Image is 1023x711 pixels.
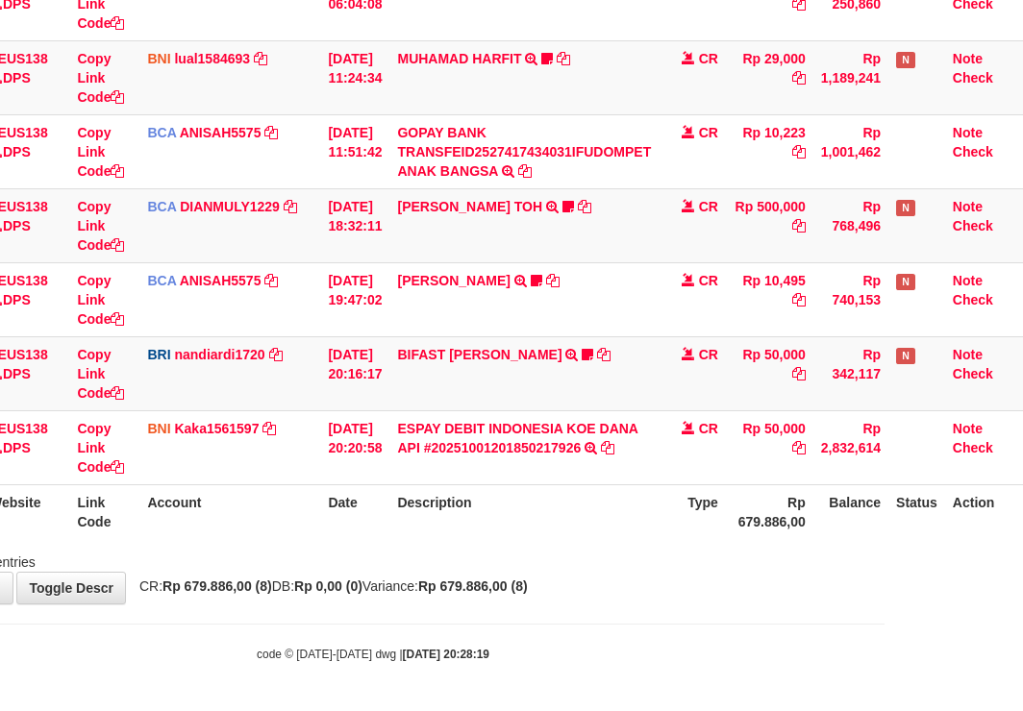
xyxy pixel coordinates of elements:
[397,273,510,288] a: [PERSON_NAME]
[147,125,176,140] span: BCA
[174,347,264,362] a: nandiardi1720
[792,218,806,233] a: Copy Rp 500,000 to clipboard
[147,51,170,66] span: BNI
[139,484,320,539] th: Account
[813,40,888,114] td: Rp 1,189,241
[578,199,591,214] a: Copy CARINA OCTAVIA TOH to clipboard
[518,163,532,179] a: Copy GOPAY BANK TRANSFEID2527417434031IFUDOMPET ANAK BANGSA to clipboard
[257,648,489,661] small: code © [DATE]-[DATE] dwg |
[284,199,297,214] a: Copy DIANMULY1229 to clipboard
[254,51,267,66] a: Copy lual1584693 to clipboard
[953,273,983,288] a: Note
[726,188,813,262] td: Rp 500,000
[147,347,170,362] span: BRI
[792,440,806,455] a: Copy Rp 50,000 to clipboard
[953,125,983,140] a: Note
[180,125,262,140] a: ANISAH5575
[953,51,983,66] a: Note
[320,336,389,410] td: [DATE] 20:16:17
[813,336,888,410] td: Rp 342,117
[896,52,915,68] span: Has Note
[320,114,389,188] td: [DATE] 11:51:42
[813,188,888,262] td: Rp 768,496
[726,336,813,410] td: Rp 50,000
[813,484,888,539] th: Balance
[264,273,278,288] a: Copy ANISAH5575 to clipboard
[397,347,561,362] a: BIFAST [PERSON_NAME]
[699,273,718,288] span: CR
[699,125,718,140] span: CR
[77,51,124,105] a: Copy Link Code
[147,421,170,436] span: BNI
[953,199,983,214] a: Note
[69,484,139,539] th: Link Code
[77,199,124,253] a: Copy Link Code
[726,484,813,539] th: Rp 679.886,00
[174,421,259,436] a: Kaka1561597
[320,262,389,336] td: [DATE] 19:47:02
[162,578,272,594] strong: Rp 679.886,00 (8)
[397,125,651,179] a: GOPAY BANK TRANSFEID2527417434031IFUDOMPET ANAK BANGSA
[320,188,389,262] td: [DATE] 18:32:11
[953,366,993,381] a: Check
[813,114,888,188] td: Rp 1,001,462
[896,274,915,290] span: Has Note
[953,70,993,86] a: Check
[403,648,489,661] strong: [DATE] 20:28:19
[264,125,278,140] a: Copy ANISAH5575 to clipboard
[601,440,614,455] a: Copy ESPAY DEBIT INDONESIA KOE DANA API #20251001201850217926 to clipboard
[130,578,528,594] span: CR: DB: Variance:
[557,51,570,66] a: Copy MUHAMAD HARFIT to clipboard
[397,421,637,455] a: ESPAY DEBIT INDONESIA KOE DANA API #20251001201850217926
[389,484,659,539] th: Description
[699,421,718,436] span: CR
[597,347,611,362] a: Copy BIFAST MUHAMMAD FIR to clipboard
[726,410,813,484] td: Rp 50,000
[792,292,806,307] a: Copy Rp 10,495 to clipboard
[320,484,389,539] th: Date
[953,421,983,436] a: Note
[418,578,528,594] strong: Rp 679.886,00 (8)
[180,273,262,288] a: ANISAH5575
[174,51,250,66] a: lual1584693
[16,572,126,604] a: Toggle Descr
[546,273,560,288] a: Copy HJ YUMI MUTIAH to clipboard
[320,40,389,114] td: [DATE] 11:24:34
[320,410,389,484] td: [DATE] 20:20:58
[896,200,915,216] span: Has Note
[813,262,888,336] td: Rp 740,153
[269,347,283,362] a: Copy nandiardi1720 to clipboard
[792,366,806,381] a: Copy Rp 50,000 to clipboard
[792,70,806,86] a: Copy Rp 29,000 to clipboard
[953,292,993,307] a: Check
[726,40,813,114] td: Rp 29,000
[77,273,124,327] a: Copy Link Code
[147,273,176,288] span: BCA
[953,440,993,455] a: Check
[397,199,542,214] a: [PERSON_NAME] TOH
[659,484,726,539] th: Type
[953,218,993,233] a: Check
[77,421,124,475] a: Copy Link Code
[77,125,124,179] a: Copy Link Code
[147,199,176,214] span: BCA
[77,347,124,401] a: Copy Link Code
[397,51,521,66] a: MUHAMAD HARFIT
[180,199,280,214] a: DIANMULY1229
[792,144,806,159] a: Copy Rp 10,223 to clipboard
[953,347,983,362] a: Note
[726,114,813,188] td: Rp 10,223
[888,484,945,539] th: Status
[262,421,276,436] a: Copy Kaka1561597 to clipboard
[813,410,888,484] td: Rp 2,832,614
[699,347,718,362] span: CR
[726,262,813,336] td: Rp 10,495
[896,348,915,364] span: Has Note
[699,199,718,214] span: CR
[699,51,718,66] span: CR
[953,144,993,159] a: Check
[294,578,362,594] strong: Rp 0,00 (0)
